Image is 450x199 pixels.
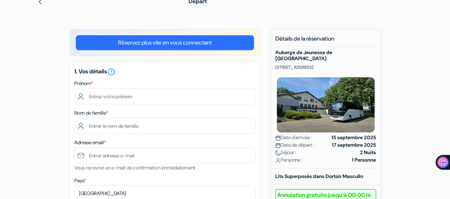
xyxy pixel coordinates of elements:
[107,68,116,75] a: error_outline
[352,156,376,164] strong: 1 Personne
[275,134,312,141] span: Date d'arrivée :
[275,156,302,164] span: Personne :
[275,143,281,148] img: calendar.svg
[74,118,255,134] input: Entrer le nom de famille
[360,149,376,156] strong: 2 Nuits
[275,49,376,62] h5: Auberge de Jeunesse de [GEOGRAPHIC_DATA]
[74,139,106,146] label: Adresse email
[74,164,195,171] small: Vous recevrez un e-mail de confirmation immédiatement
[275,173,363,179] b: Lits Superposés dans Dortoir Masculin
[74,80,93,87] label: Prénom
[74,68,255,76] h5: 1. Vos détails
[74,109,108,117] label: Nom de famille
[332,134,376,141] strong: 15 septembre 2025
[275,149,296,156] span: Séjour :
[275,135,281,141] img: calendar.svg
[275,158,281,163] img: user_icon.svg
[76,35,254,50] a: Réservez plus vite en vous connectant
[275,141,314,149] span: Date de départ :
[74,147,255,163] input: Entrer adresse e-mail
[332,141,376,149] strong: 17 septembre 2025
[275,35,376,47] h5: Détails de la réservation
[74,177,86,184] label: Pays
[275,150,281,156] img: moon.svg
[74,88,255,104] input: Entrez votre prénom
[107,68,116,76] i: error_outline
[275,64,376,70] p: [STREET_ADDRESS]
